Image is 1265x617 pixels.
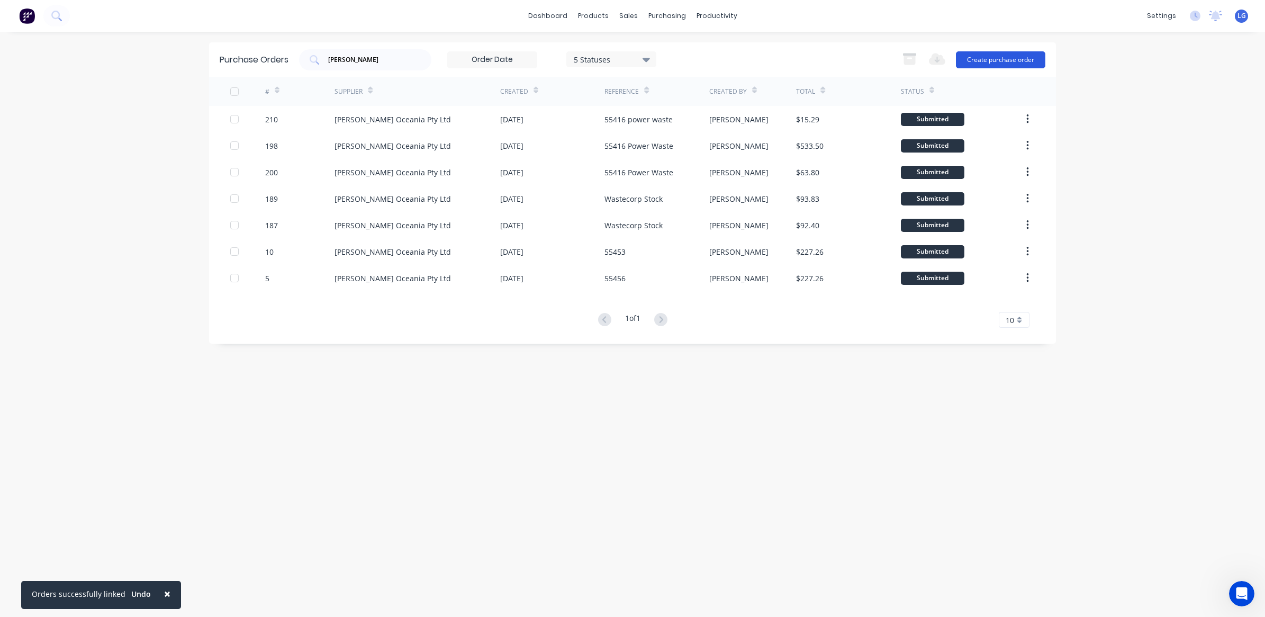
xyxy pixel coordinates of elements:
span: × [164,586,170,601]
div: $15.29 [796,114,819,125]
iframe: Intercom live chat [1229,581,1254,606]
a: dashboard [523,8,573,24]
div: [DATE] [500,220,523,231]
div: [PERSON_NAME] Oceania Pty Ltd [335,273,451,284]
div: Purchase Orders [220,53,288,66]
span: 10 [1006,315,1014,326]
div: 55416 power waste [604,114,673,125]
div: [DATE] [500,140,523,151]
div: products [573,8,614,24]
button: Undo [125,586,157,602]
div: 55416 Power Waste [604,140,673,151]
div: [DATE] [500,193,523,204]
div: $227.26 [796,246,824,257]
div: [PERSON_NAME] [709,273,769,284]
div: purchasing [643,8,691,24]
div: [PERSON_NAME] Oceania Pty Ltd [335,246,451,257]
div: [PERSON_NAME] Oceania Pty Ltd [335,114,451,125]
div: 55453 [604,246,626,257]
input: Search purchase orders... [327,55,415,65]
div: [DATE] [500,167,523,178]
div: Reference [604,87,639,96]
div: [PERSON_NAME] [709,246,769,257]
div: Submitted [901,272,964,285]
div: $63.80 [796,167,819,178]
div: [PERSON_NAME] [709,114,769,125]
div: 1 of 1 [625,312,640,328]
div: [PERSON_NAME] Oceania Pty Ltd [335,220,451,231]
div: Supplier [335,87,363,96]
div: [DATE] [500,273,523,284]
div: [PERSON_NAME] [709,140,769,151]
div: [PERSON_NAME] [709,193,769,204]
div: [PERSON_NAME] Oceania Pty Ltd [335,193,451,204]
div: # [265,87,269,96]
div: sales [614,8,643,24]
img: Factory [19,8,35,24]
div: $533.50 [796,140,824,151]
div: Status [901,87,924,96]
input: Order Date [448,52,537,68]
div: [PERSON_NAME] Oceania Pty Ltd [335,140,451,151]
div: Wastecorp Stock [604,220,663,231]
div: 210 [265,114,278,125]
div: Submitted [901,192,964,205]
div: $227.26 [796,273,824,284]
div: $92.40 [796,220,819,231]
div: [PERSON_NAME] [709,220,769,231]
div: Submitted [901,219,964,232]
div: Created [500,87,528,96]
div: settings [1142,8,1181,24]
div: Submitted [901,113,964,126]
div: 55456 [604,273,626,284]
div: Created By [709,87,747,96]
div: 189 [265,193,278,204]
div: Submitted [901,245,964,258]
div: 5 [265,273,269,284]
button: Create purchase order [956,51,1045,68]
div: [DATE] [500,114,523,125]
span: LG [1237,11,1246,21]
div: 10 [265,246,274,257]
div: [PERSON_NAME] Oceania Pty Ltd [335,167,451,178]
div: Submitted [901,166,964,179]
div: 5 Statuses [574,53,649,65]
div: Total [796,87,815,96]
div: 187 [265,220,278,231]
div: 200 [265,167,278,178]
div: Orders successfully linked [32,588,125,600]
div: Wastecorp Stock [604,193,663,204]
div: Submitted [901,139,964,153]
div: 55416 Power Waste [604,167,673,178]
div: [DATE] [500,246,523,257]
div: productivity [691,8,743,24]
div: 198 [265,140,278,151]
div: $93.83 [796,193,819,204]
button: Close [153,581,181,606]
div: [PERSON_NAME] [709,167,769,178]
